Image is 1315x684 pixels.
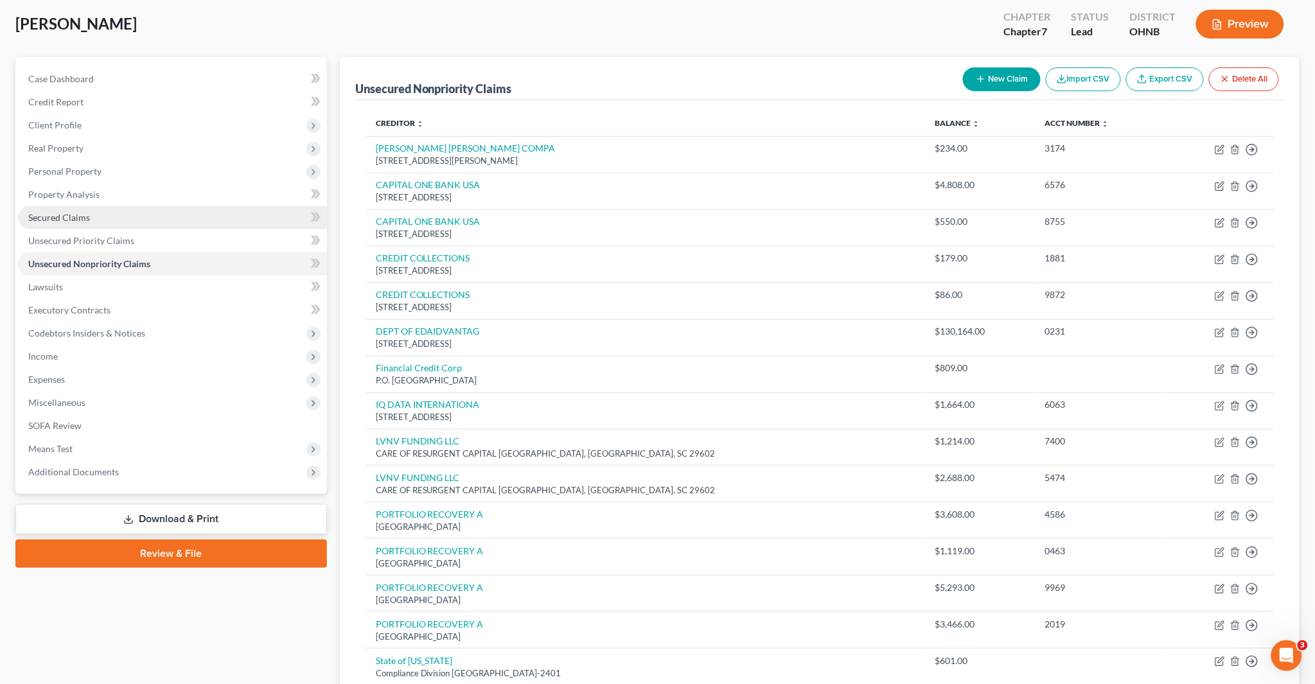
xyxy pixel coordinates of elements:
[1071,24,1109,39] div: Lead
[376,631,915,643] div: [GEOGRAPHIC_DATA]
[1045,471,1156,484] div: 5474
[376,545,484,556] a: PORTFOLIO RECOVERY A
[376,216,481,227] a: CAPITAL ONE BANK USA
[15,14,137,33] span: [PERSON_NAME]
[973,120,980,128] i: unfold_more
[28,119,82,130] span: Client Profile
[355,81,512,96] div: Unsecured Nonpriority Claims
[376,374,915,387] div: P.O. [GEOGRAPHIC_DATA]
[1045,508,1156,521] div: 4586
[1041,25,1047,37] span: 7
[1209,67,1279,91] button: Delete All
[376,289,470,300] a: CREDIT COLLECTIONS
[376,509,484,520] a: PORTFOLIO RECOVERY A
[376,484,915,496] div: CARE OF RESURGENT CAPITAL [GEOGRAPHIC_DATA], [GEOGRAPHIC_DATA], SC 29602
[28,328,145,338] span: Codebtors Insiders & Notices
[376,582,484,593] a: PORTFOLIO RECOVERY A
[935,325,1025,338] div: $130,164.00
[935,471,1025,484] div: $2,688.00
[15,504,327,534] a: Download & Print
[376,435,460,446] a: LVNV FUNDING LLC
[1126,67,1204,91] a: Export CSV
[18,414,327,437] a: SOFA Review
[376,521,915,533] div: [GEOGRAPHIC_DATA]
[28,443,73,454] span: Means Test
[1003,10,1050,24] div: Chapter
[376,411,915,423] div: [STREET_ADDRESS]
[1129,10,1176,24] div: District
[28,143,84,153] span: Real Property
[376,179,481,190] a: CAPITAL ONE BANK USA
[935,435,1025,448] div: $1,214.00
[1196,10,1284,39] button: Preview
[18,206,327,229] a: Secured Claims
[1129,24,1176,39] div: OHNB
[963,67,1041,91] button: New Claim
[1045,545,1156,557] div: 0463
[376,594,915,606] div: [GEOGRAPHIC_DATA]
[935,581,1025,594] div: $5,293.00
[376,557,915,570] div: [GEOGRAPHIC_DATA]
[935,118,980,128] a: Balance unfold_more
[376,118,424,128] a: Creditor unfold_more
[935,398,1025,411] div: $1,664.00
[1101,120,1109,128] i: unfold_more
[376,265,915,277] div: [STREET_ADDRESS]
[18,183,327,206] a: Property Analysis
[935,252,1025,265] div: $179.00
[376,618,484,629] a: PORTFOLIO RECOVERY A
[28,96,84,107] span: Credit Report
[1045,142,1156,155] div: 3174
[935,545,1025,557] div: $1,119.00
[28,235,134,246] span: Unsecured Priority Claims
[935,508,1025,521] div: $3,608.00
[935,215,1025,228] div: $550.00
[28,351,58,362] span: Income
[376,399,480,410] a: IQ DATA INTERNATIONA
[376,143,556,153] a: [PERSON_NAME] [PERSON_NAME] COMPA
[28,397,85,408] span: Miscellaneous
[935,288,1025,301] div: $86.00
[935,362,1025,374] div: $809.00
[1271,640,1302,671] iframe: Intercom live chat
[935,142,1025,155] div: $234.00
[416,120,424,128] i: unfold_more
[376,338,915,350] div: [STREET_ADDRESS]
[1046,67,1121,91] button: Import CSV
[1045,398,1156,411] div: 6063
[28,304,110,315] span: Executory Contracts
[935,654,1025,667] div: $601.00
[1045,215,1156,228] div: 8755
[18,229,327,252] a: Unsecured Priority Claims
[1045,118,1109,128] a: Acct Number unfold_more
[376,228,915,240] div: [STREET_ADDRESS]
[376,191,915,204] div: [STREET_ADDRESS]
[376,667,915,680] div: Compliance Division [GEOGRAPHIC_DATA]-2401
[376,326,480,337] a: DEPT OF EDAIDVANTAG
[376,155,915,167] div: [STREET_ADDRESS][PERSON_NAME]
[1071,10,1109,24] div: Status
[18,252,327,276] a: Unsecured Nonpriority Claims
[28,166,101,177] span: Personal Property
[376,655,453,666] a: State of [US_STATE]
[1045,325,1156,338] div: 0231
[376,252,470,263] a: CREDIT COLLECTIONS
[28,374,65,385] span: Expenses
[28,466,119,477] span: Additional Documents
[1045,179,1156,191] div: 6576
[28,73,94,84] span: Case Dashboard
[376,362,463,373] a: Financial Credit Corp
[28,189,100,200] span: Property Analysis
[1045,618,1156,631] div: 2019
[935,618,1025,631] div: $3,466.00
[935,179,1025,191] div: $4,808.00
[28,281,63,292] span: Lawsuits
[28,212,90,223] span: Secured Claims
[376,472,460,483] a: LVNV FUNDING LLC
[18,91,327,114] a: Credit Report
[1045,252,1156,265] div: 1881
[1298,640,1308,651] span: 3
[18,276,327,299] a: Lawsuits
[376,448,915,460] div: CARE OF RESURGENT CAPITAL [GEOGRAPHIC_DATA], [GEOGRAPHIC_DATA], SC 29602
[1003,24,1050,39] div: Chapter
